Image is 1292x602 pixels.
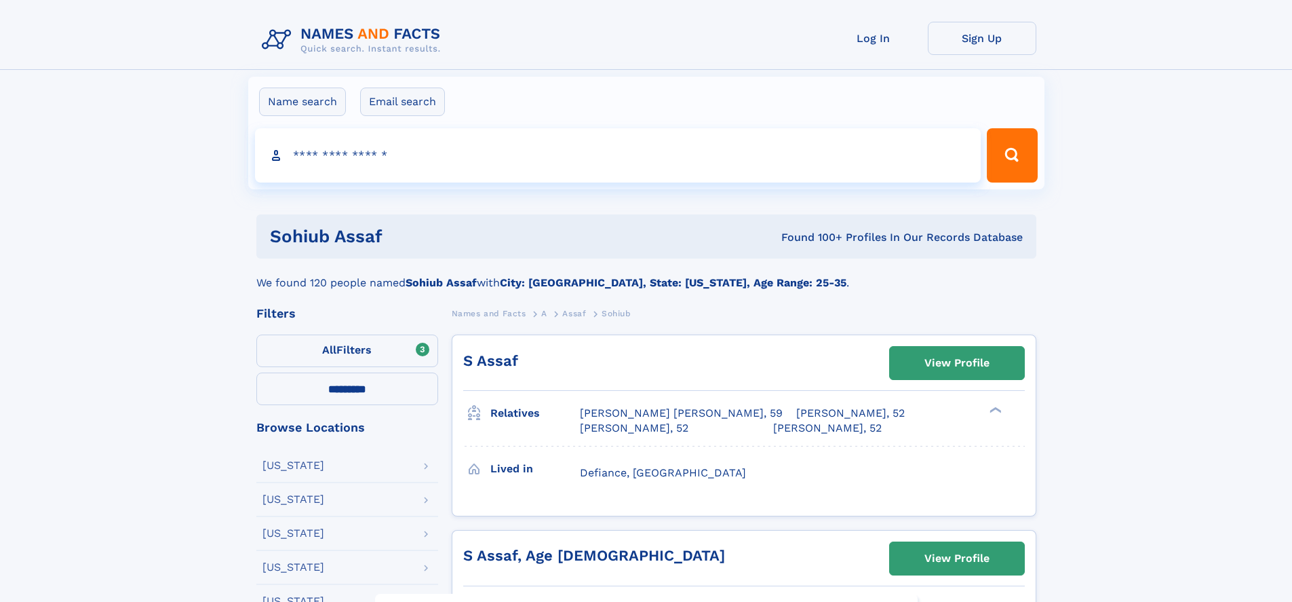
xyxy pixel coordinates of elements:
a: S Assaf [463,352,518,369]
a: Assaf [562,305,586,322]
label: Email search [360,88,445,116]
div: [US_STATE] [262,528,324,539]
div: View Profile [924,347,990,379]
a: Log In [819,22,928,55]
a: Sign Up [928,22,1036,55]
a: [PERSON_NAME] [PERSON_NAME], 59 [580,406,783,421]
b: City: [GEOGRAPHIC_DATA], State: [US_STATE], Age Range: 25-35 [500,276,846,289]
h3: Relatives [490,402,580,425]
div: [US_STATE] [262,562,324,573]
button: Search Button [987,128,1037,183]
a: A [541,305,547,322]
h1: Sohiub Assaf [270,228,582,245]
input: search input [255,128,981,183]
span: Defiance, [GEOGRAPHIC_DATA] [580,466,746,479]
div: Browse Locations [256,421,438,434]
a: S Assaf, Age [DEMOGRAPHIC_DATA] [463,547,725,564]
a: View Profile [890,347,1024,379]
div: [US_STATE] [262,494,324,505]
a: View Profile [890,542,1024,575]
a: Names and Facts [452,305,526,322]
img: Logo Names and Facts [256,22,452,58]
div: [US_STATE] [262,460,324,471]
span: Assaf [562,309,586,318]
a: [PERSON_NAME], 52 [773,421,882,436]
b: Sohiub Assaf [406,276,477,289]
span: All [322,343,336,356]
h3: Lived in [490,457,580,481]
a: [PERSON_NAME], 52 [796,406,905,421]
div: Found 100+ Profiles In Our Records Database [582,230,1023,245]
label: Name search [259,88,346,116]
label: Filters [256,335,438,367]
span: A [541,309,547,318]
span: Sohiub [602,309,631,318]
div: We found 120 people named with . [256,259,1036,291]
div: ❯ [986,406,1002,415]
div: Filters [256,307,438,320]
div: View Profile [924,543,990,574]
a: [PERSON_NAME], 52 [580,421,688,436]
